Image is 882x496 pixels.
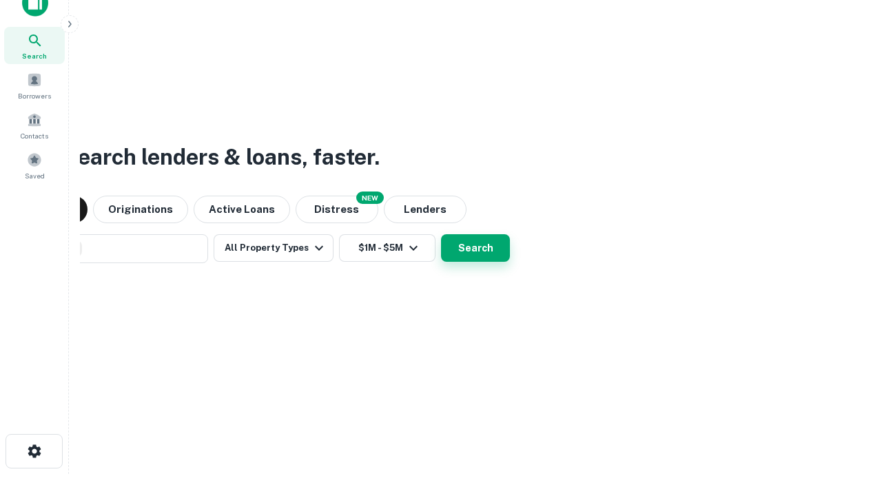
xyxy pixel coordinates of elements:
iframe: Chat Widget [813,386,882,452]
h3: Search lenders & loans, faster. [63,141,380,174]
a: Contacts [4,107,65,144]
a: Borrowers [4,67,65,104]
button: Active Loans [194,196,290,223]
button: Search distressed loans with lien and other non-mortgage details. [296,196,378,223]
button: Search [441,234,510,262]
a: Search [4,27,65,64]
button: Lenders [384,196,466,223]
div: NEW [356,192,384,204]
a: Saved [4,147,65,184]
button: $1M - $5M [339,234,435,262]
span: Saved [25,170,45,181]
span: Borrowers [18,90,51,101]
span: Contacts [21,130,48,141]
button: Originations [93,196,188,223]
span: Search [22,50,47,61]
button: All Property Types [214,234,334,262]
